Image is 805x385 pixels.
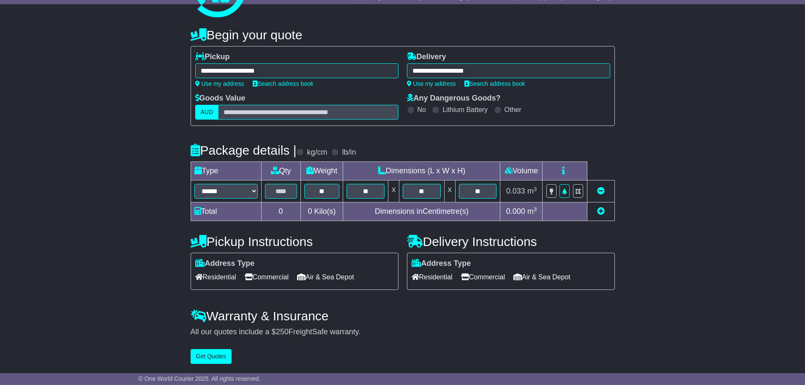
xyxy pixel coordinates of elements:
[534,186,537,192] sup: 3
[418,106,426,114] label: No
[388,180,399,202] td: x
[444,180,455,202] td: x
[505,106,521,114] label: Other
[506,207,525,216] span: 0.000
[191,349,232,364] button: Get Quotes
[308,207,312,216] span: 0
[464,80,525,87] a: Search address book
[191,235,398,248] h4: Pickup Instructions
[297,270,354,284] span: Air & Sea Depot
[191,328,615,337] div: All our quotes include a $ FreightSafe warranty.
[191,202,261,221] td: Total
[300,202,343,221] td: Kilo(s)
[442,106,488,114] label: Lithium Battery
[195,52,230,62] label: Pickup
[253,80,314,87] a: Search address book
[597,207,605,216] a: Add new item
[195,80,244,87] a: Use my address
[412,270,453,284] span: Residential
[307,148,327,157] label: kg/cm
[195,94,246,103] label: Goods Value
[513,270,570,284] span: Air & Sea Depot
[261,162,300,180] td: Qty
[276,328,289,336] span: 250
[195,259,255,268] label: Address Type
[343,162,500,180] td: Dimensions (L x W x H)
[527,207,537,216] span: m
[534,206,537,213] sup: 3
[191,28,615,42] h4: Begin your quote
[407,94,501,103] label: Any Dangerous Goods?
[191,162,261,180] td: Type
[195,270,236,284] span: Residential
[407,52,446,62] label: Delivery
[407,235,615,248] h4: Delivery Instructions
[597,187,605,195] a: Remove this item
[191,143,297,157] h4: Package details |
[195,105,219,120] label: AUD
[506,187,525,195] span: 0.033
[527,187,537,195] span: m
[300,162,343,180] td: Weight
[342,148,356,157] label: lb/in
[412,259,471,268] label: Address Type
[245,270,289,284] span: Commercial
[343,202,500,221] td: Dimensions in Centimetre(s)
[461,270,505,284] span: Commercial
[261,202,300,221] td: 0
[407,80,456,87] a: Use my address
[500,162,543,180] td: Volume
[191,309,615,323] h4: Warranty & Insurance
[139,375,261,382] span: © One World Courier 2025. All rights reserved.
